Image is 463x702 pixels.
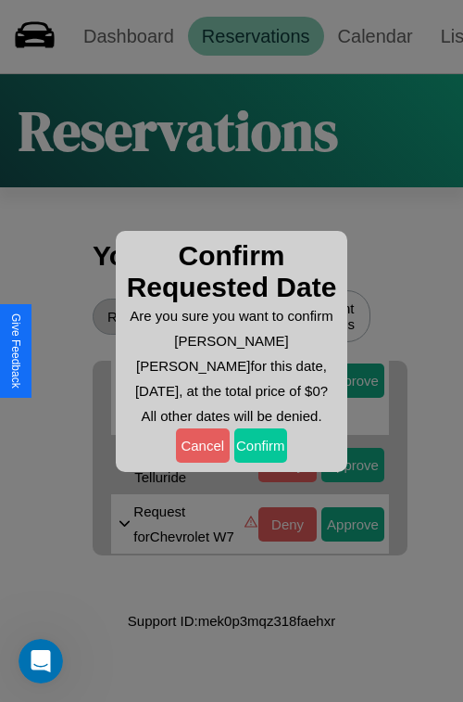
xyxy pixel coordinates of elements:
[125,240,338,303] h3: Confirm Requested Date
[125,303,338,403] p: Are you sure you want to confirm [PERSON_NAME] [PERSON_NAME] for this date, [DATE] , at the total...
[125,403,338,428] p: All other dates will be denied.
[234,428,288,463] button: Confirm
[9,313,22,389] div: Give Feedback
[19,639,63,683] iframe: Intercom live chat
[176,428,230,463] button: Cancel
